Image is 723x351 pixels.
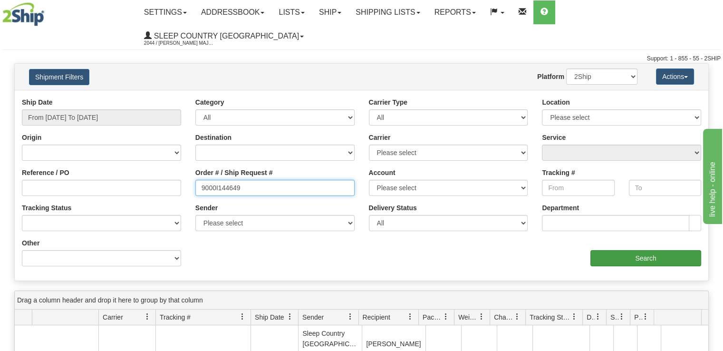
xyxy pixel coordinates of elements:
label: Account [369,168,395,177]
span: Shipment Issues [610,312,618,322]
a: Carrier filter column settings [139,309,155,325]
img: logo2044.jpg [2,2,44,26]
a: Packages filter column settings [438,309,454,325]
div: grid grouping header [15,291,708,310]
div: Support: 1 - 855 - 55 - 2SHIP [2,55,721,63]
label: Carrier [369,133,391,142]
a: Weight filter column settings [473,309,490,325]
a: Recipient filter column settings [402,309,418,325]
label: Platform [537,72,564,81]
span: Weight [458,312,478,322]
a: Pickup Status filter column settings [637,309,654,325]
a: Sender filter column settings [342,309,358,325]
iframe: chat widget [701,127,722,224]
input: Search [590,250,701,266]
input: From [542,180,614,196]
label: Ship Date [22,97,53,107]
span: Charge [494,312,514,322]
span: 2044 / [PERSON_NAME] Major [PERSON_NAME] [144,39,215,48]
label: Order # / Ship Request # [195,168,273,177]
span: Tracking # [160,312,191,322]
a: Delivery Status filter column settings [590,309,606,325]
a: Sleep Country [GEOGRAPHIC_DATA] 2044 / [PERSON_NAME] Major [PERSON_NAME] [137,24,311,48]
span: Sleep Country [GEOGRAPHIC_DATA] [152,32,299,40]
label: Other [22,238,39,248]
a: Ship [312,0,348,24]
span: Delivery Status [587,312,595,322]
label: Sender [195,203,218,213]
span: Tracking Status [530,312,571,322]
span: Packages [423,312,443,322]
label: Origin [22,133,41,142]
a: Tracking # filter column settings [234,309,251,325]
a: Shipping lists [348,0,427,24]
span: Pickup Status [634,312,642,322]
a: Lists [271,0,311,24]
a: Tracking Status filter column settings [566,309,582,325]
label: Tracking Status [22,203,71,213]
button: Actions [656,68,694,85]
div: live help - online [7,6,88,17]
a: Reports [427,0,483,24]
label: Category [195,97,224,107]
button: Shipment Filters [29,69,89,85]
input: To [629,180,701,196]
label: Delivery Status [369,203,417,213]
label: Tracking # [542,168,575,177]
a: Addressbook [194,0,272,24]
label: Department [542,203,579,213]
span: Recipient [363,312,390,322]
label: Carrier Type [369,97,407,107]
label: Service [542,133,566,142]
a: Shipment Issues filter column settings [614,309,630,325]
a: Charge filter column settings [509,309,525,325]
a: Ship Date filter column settings [282,309,298,325]
label: Location [542,97,569,107]
span: Carrier [103,312,123,322]
label: Destination [195,133,231,142]
span: Ship Date [255,312,284,322]
a: Settings [137,0,194,24]
span: Sender [302,312,324,322]
label: Reference / PO [22,168,69,177]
